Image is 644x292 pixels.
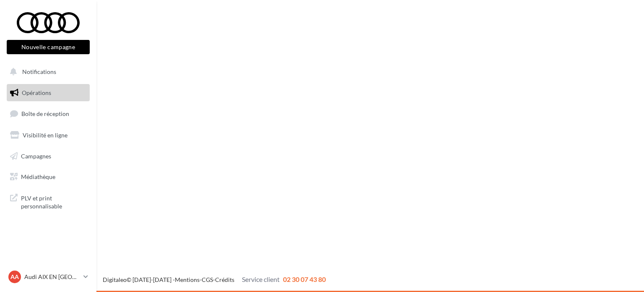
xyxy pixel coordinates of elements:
[5,189,91,214] a: PLV et print personnalisable
[7,269,90,285] a: AA Audi AIX EN [GEOGRAPHIC_DATA]
[21,192,86,210] span: PLV et print personnalisable
[283,275,326,283] span: 02 30 07 43 80
[5,168,91,186] a: Médiathèque
[5,126,91,144] a: Visibilité en ligne
[175,276,200,283] a: Mentions
[23,132,68,139] span: Visibilité en ligne
[215,276,234,283] a: Crédits
[22,68,56,75] span: Notifications
[103,276,326,283] span: © [DATE]-[DATE] - - -
[10,273,19,281] span: AA
[202,276,213,283] a: CGS
[103,276,127,283] a: Digitaleo
[21,173,55,180] span: Médiathèque
[21,152,51,159] span: Campagnes
[22,89,51,96] span: Opérations
[21,110,69,117] span: Boîte de réception
[242,275,280,283] span: Service client
[5,105,91,123] a: Boîte de réception
[5,147,91,165] a: Campagnes
[7,40,90,54] button: Nouvelle campagne
[5,63,88,81] button: Notifications
[5,84,91,102] a: Opérations
[24,273,80,281] p: Audi AIX EN [GEOGRAPHIC_DATA]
